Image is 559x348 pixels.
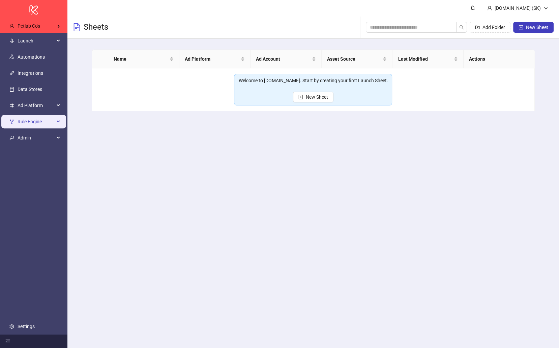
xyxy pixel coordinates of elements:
[18,87,42,92] a: Data Stores
[543,6,548,10] span: down
[513,22,554,33] button: New Sheet
[9,103,14,108] span: number
[9,135,14,140] span: key
[238,77,388,84] div: Welcome to [DOMAIN_NAME]. Start by creating your first Launch Sheet.
[482,25,505,30] span: Add Folder
[18,115,55,128] span: Rule Engine
[179,50,251,68] th: Ad Platform
[18,131,55,145] span: Admin
[470,5,475,10] span: bell
[9,38,14,43] span: rocket
[519,25,523,30] span: plus-square
[392,50,464,68] th: Last Modified
[306,94,328,100] span: New Sheet
[526,25,548,30] span: New Sheet
[322,50,393,68] th: Asset Source
[470,22,510,33] button: Add Folder
[459,25,464,30] span: search
[256,55,311,63] span: Ad Account
[18,99,55,112] span: Ad Platform
[398,55,452,63] span: Last Modified
[487,6,492,10] span: user
[492,4,543,12] div: [DOMAIN_NAME] (SK)
[18,324,35,329] a: Settings
[18,70,43,76] a: Integrations
[73,23,81,31] span: file-text
[298,95,303,99] span: plus-square
[185,55,239,63] span: Ad Platform
[84,22,108,33] h3: Sheets
[293,92,333,102] button: New Sheet
[114,55,168,63] span: Name
[18,54,45,60] a: Automations
[9,119,14,124] span: fork
[475,25,480,30] span: folder-add
[18,23,40,29] span: Petlab Co's
[251,50,322,68] th: Ad Account
[5,339,10,344] span: menu-fold
[327,55,382,63] span: Asset Source
[9,24,14,28] span: user
[18,34,55,48] span: Launch
[108,50,179,68] th: Name
[464,50,535,68] th: Actions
